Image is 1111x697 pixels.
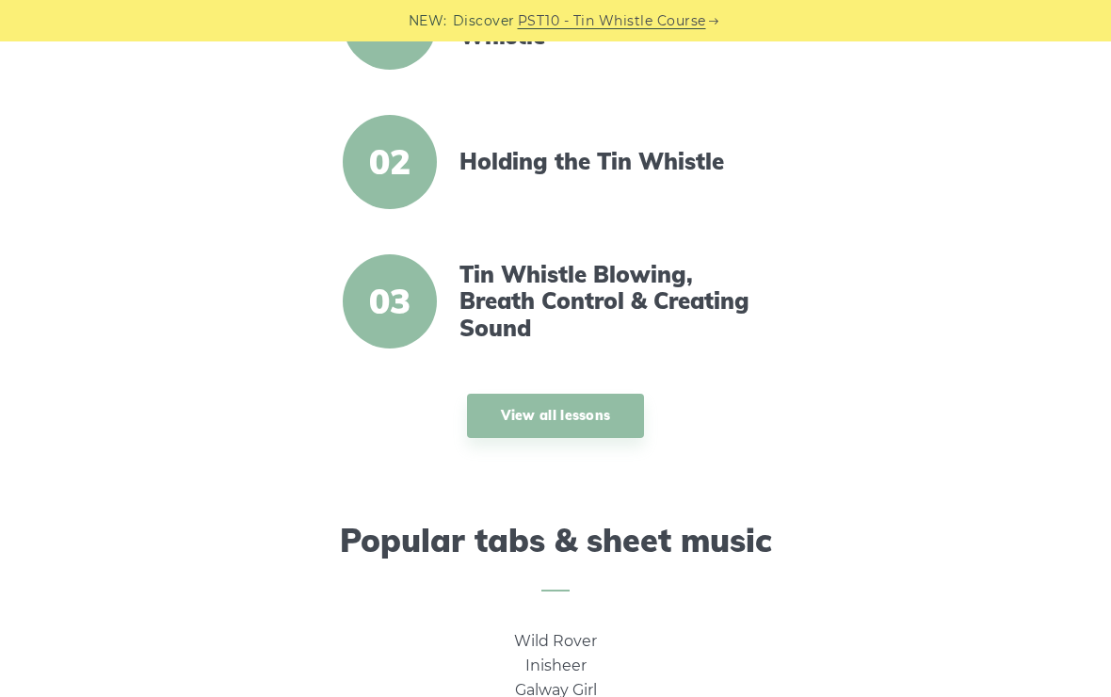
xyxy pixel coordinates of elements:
a: Tin Whistle Blowing, Breath Control & Creating Sound [459,261,769,342]
span: 02 [343,115,437,209]
a: Holding the Tin Whistle [459,148,769,175]
a: PST10 - Tin Whistle Course [518,10,706,32]
span: NEW: [409,10,447,32]
span: Discover [453,10,515,32]
a: Inisheer [525,656,587,674]
a: Wild Rover [514,632,597,650]
a: View all lessons [467,394,645,438]
h2: Popular tabs & sheet music [45,522,1066,592]
span: 03 [343,254,437,348]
